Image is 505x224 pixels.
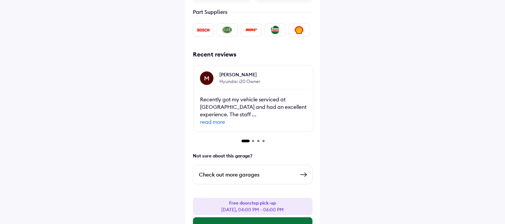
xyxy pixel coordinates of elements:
span: read more [200,118,307,126]
strong: Free doorstep pick-up [229,200,276,206]
span: Recently got my vehicle serviced at [GEOGRAPHIC_DATA] and had an excellent experience. The staff ... [200,96,307,126]
div: Hyundai i20 Owner [219,78,260,85]
div: Not sure about this garage? [185,150,320,162]
div: Recent reviews [193,50,314,58]
div: [DATE], 04:00 PM - 06:00 PM [221,200,284,213]
div: Part Suppliers [193,8,227,16]
div: [PERSON_NAME] [219,71,260,78]
div: Check out more garages [199,170,295,179]
div: M [204,74,209,83]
